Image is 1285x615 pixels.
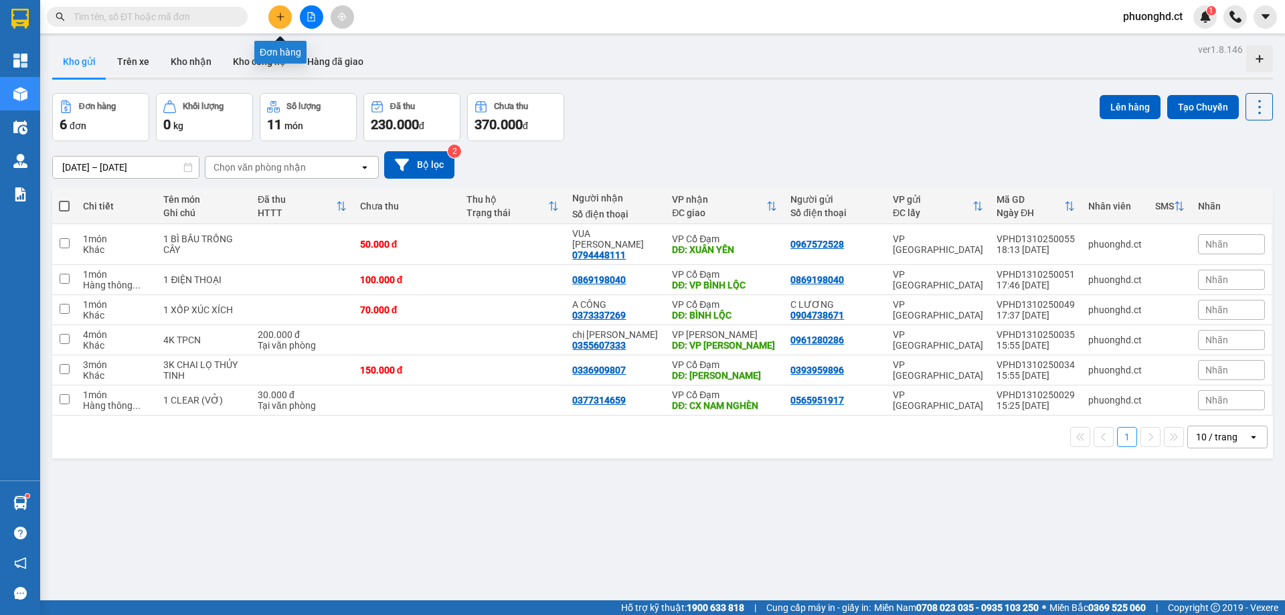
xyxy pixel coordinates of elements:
[1088,395,1142,406] div: phuonghd.ct
[14,557,27,569] span: notification
[13,87,27,101] img: warehouse-icon
[672,359,777,370] div: VP Cổ Đạm
[13,154,27,168] img: warehouse-icon
[13,187,27,201] img: solution-icon
[83,269,150,280] div: 1 món
[672,244,777,255] div: DĐ: XUÂN YÊN
[359,162,370,173] svg: open
[997,207,1064,218] div: Ngày ĐH
[163,234,244,255] div: 1 BÌ BẦU TRỒNG CÂY
[1148,189,1191,224] th: Toggle SortBy
[874,600,1039,615] span: Miền Nam
[267,116,282,133] span: 11
[997,370,1075,381] div: 15:55 [DATE]
[258,194,336,205] div: Đã thu
[1205,335,1228,345] span: Nhãn
[997,244,1075,255] div: 18:13 [DATE]
[56,12,65,21] span: search
[83,370,150,381] div: Khác
[70,120,86,131] span: đơn
[687,602,744,613] strong: 1900 633 818
[1248,432,1259,442] svg: open
[360,304,453,315] div: 70.000 đ
[1229,11,1241,23] img: phone-icon
[307,12,316,21] span: file-add
[83,201,150,211] div: Chi tiết
[83,234,150,244] div: 1 món
[672,340,777,351] div: DĐ: VP HỒNG LĨNH
[300,5,323,29] button: file-add
[268,5,292,29] button: plus
[1198,42,1243,57] div: ver 1.8.146
[460,189,566,224] th: Toggle SortBy
[572,274,626,285] div: 0869198040
[213,161,306,174] div: Chọn văn phòng nhận
[672,310,777,321] div: DĐ: BÌNH LỘC
[258,329,347,340] div: 200.000 đ
[163,274,244,285] div: 1 ĐIỆN THOẠI
[790,299,879,310] div: C LƯƠNG
[475,116,523,133] span: 370.000
[1088,201,1142,211] div: Nhân viên
[1205,239,1228,250] span: Nhãn
[83,389,150,400] div: 1 món
[572,310,626,321] div: 0373337269
[997,269,1075,280] div: VPHD1310250051
[672,299,777,310] div: VP Cổ Đạm
[572,299,659,310] div: A CÔNG
[997,329,1075,340] div: VPHD1310250035
[672,280,777,290] div: DĐ: VP BÌNH LỘC
[83,244,150,255] div: Khác
[672,269,777,280] div: VP Cổ Đạm
[331,5,354,29] button: aim
[790,335,844,345] div: 0961280286
[790,365,844,375] div: 0393959896
[1156,600,1158,615] span: |
[1088,365,1142,375] div: phuonghd.ct
[790,194,879,205] div: Người gửi
[419,120,424,131] span: đ
[276,12,285,21] span: plus
[1207,6,1216,15] sup: 1
[572,228,659,250] div: VUA HOA
[14,587,27,600] span: message
[1205,304,1228,315] span: Nhãn
[173,120,183,131] span: kg
[106,46,160,78] button: Trên xe
[448,145,461,158] sup: 2
[997,234,1075,244] div: VPHD1310250055
[222,46,296,78] button: Kho công nợ
[572,209,659,219] div: Số điện thoại
[893,359,983,381] div: VP [GEOGRAPHIC_DATA]
[258,340,347,351] div: Tại văn phòng
[83,400,150,411] div: Hàng thông thường
[1088,335,1142,345] div: phuonghd.ct
[523,120,528,131] span: đ
[1088,602,1146,613] strong: 0369 525 060
[156,93,253,141] button: Khối lượng0kg
[790,207,879,218] div: Số điện thoại
[83,359,150,370] div: 3 món
[1088,274,1142,285] div: phuonghd.ct
[83,299,150,310] div: 1 món
[363,93,460,141] button: Đã thu230.000đ
[83,329,150,340] div: 4 món
[997,389,1075,400] div: VPHD1310250029
[572,193,659,203] div: Người nhận
[1254,5,1277,29] button: caret-down
[997,194,1064,205] div: Mã GD
[1167,95,1239,119] button: Tạo Chuyến
[163,304,244,315] div: 1 XỐP XÚC XÍCH
[83,280,150,290] div: Hàng thông thường
[466,194,549,205] div: Thu hộ
[672,234,777,244] div: VP Cổ Đạm
[1155,201,1174,211] div: SMS
[53,157,199,178] input: Select a date range.
[384,151,454,179] button: Bộ lọc
[260,93,357,141] button: Số lượng11món
[754,600,756,615] span: |
[572,340,626,351] div: 0355607333
[672,400,777,411] div: DĐ: CX NAM NGHÈN
[990,189,1082,224] th: Toggle SortBy
[258,389,347,400] div: 30.000 đ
